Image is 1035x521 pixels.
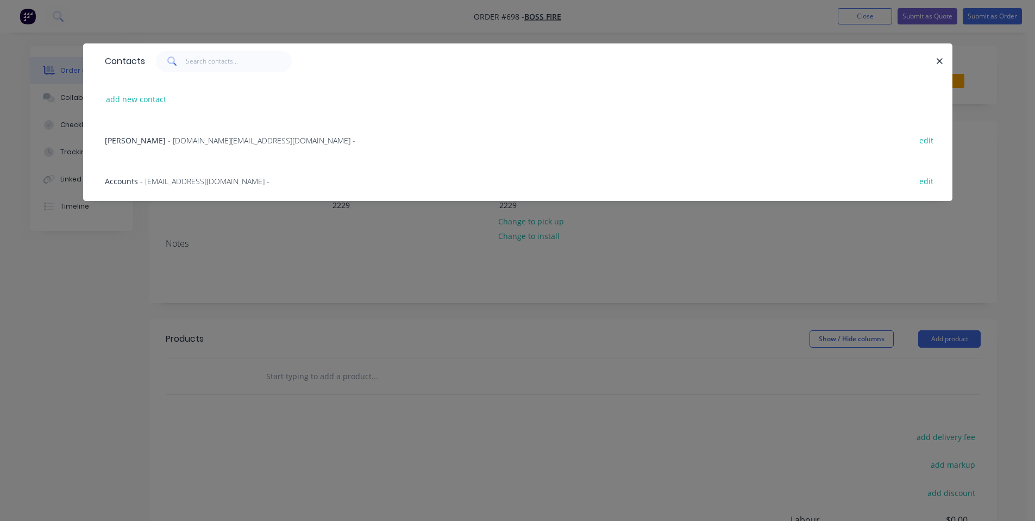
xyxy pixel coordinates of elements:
[105,176,138,186] span: Accounts
[99,44,145,79] div: Contacts
[140,176,269,186] span: - [EMAIL_ADDRESS][DOMAIN_NAME] -
[914,173,939,188] button: edit
[186,51,292,72] input: Search contacts...
[168,135,355,146] span: - [DOMAIN_NAME][EMAIL_ADDRESS][DOMAIN_NAME] -
[105,135,166,146] span: [PERSON_NAME]
[101,92,172,106] button: add new contact
[914,133,939,147] button: edit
